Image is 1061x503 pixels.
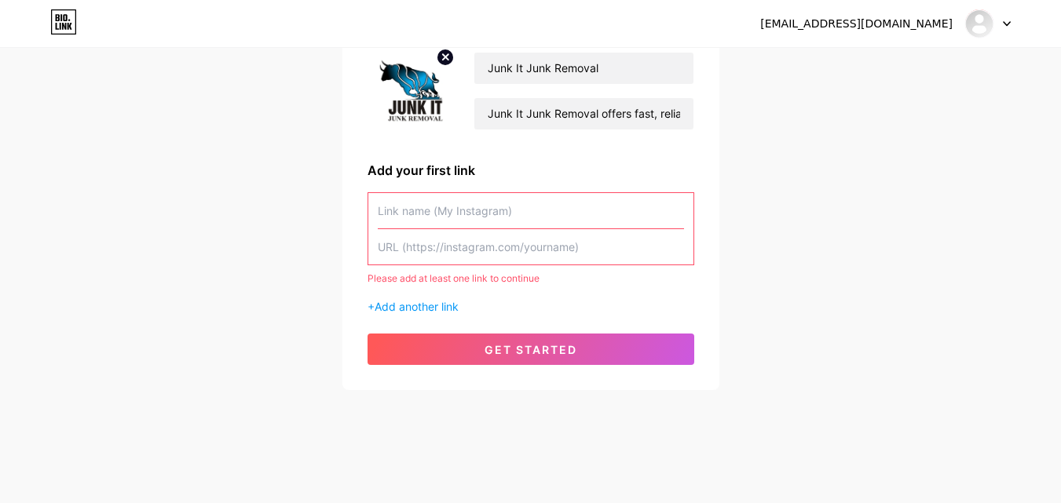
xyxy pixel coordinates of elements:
[368,298,694,315] div: +
[760,16,953,32] div: [EMAIL_ADDRESS][DOMAIN_NAME]
[378,229,684,264] input: URL (https://instagram.com/yourname)
[964,9,994,38] img: Junk It Junk Removal
[474,53,693,84] input: Your name
[378,193,684,228] input: Link name (My Instagram)
[368,272,694,286] div: Please add at least one link to continue
[368,161,694,180] div: Add your first link
[368,46,455,136] img: profile pic
[474,98,693,129] input: bio
[485,343,577,356] span: get started
[375,300,459,313] span: Add another link
[368,334,694,365] button: get started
